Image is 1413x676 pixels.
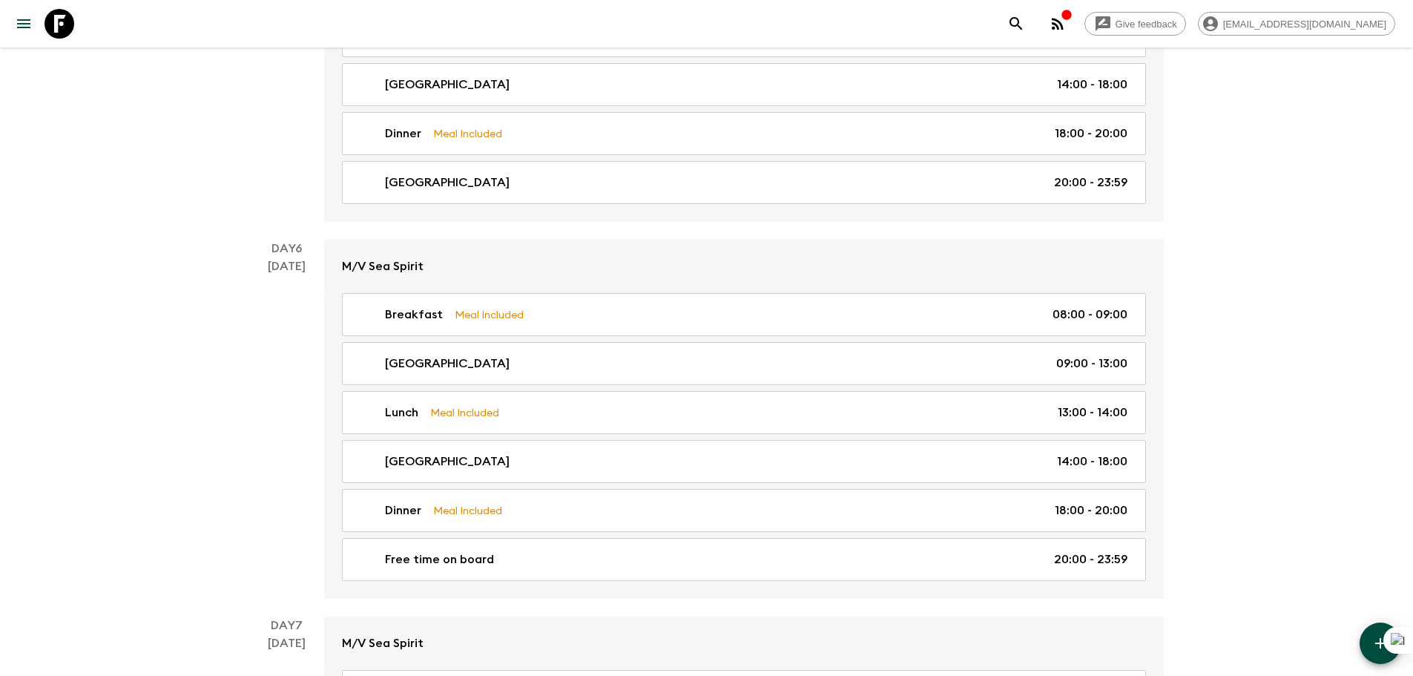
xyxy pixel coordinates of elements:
[342,293,1146,336] a: BreakfastMeal Included08:00 - 09:00
[385,125,421,142] p: Dinner
[385,453,510,470] p: [GEOGRAPHIC_DATA]
[385,404,418,421] p: Lunch
[1084,12,1186,36] a: Give feedback
[324,617,1164,670] a: M/V Sea Spirit
[250,240,324,257] p: Day 6
[1107,19,1185,30] span: Give feedback
[385,502,421,519] p: Dinner
[342,63,1146,106] a: [GEOGRAPHIC_DATA]14:00 - 18:00
[342,440,1146,483] a: [GEOGRAPHIC_DATA]14:00 - 18:00
[324,240,1164,293] a: M/V Sea Spirit
[385,174,510,191] p: [GEOGRAPHIC_DATA]
[250,617,324,634] p: Day 7
[1054,174,1127,191] p: 20:00 - 23:59
[433,502,502,519] p: Meal Included
[385,76,510,93] p: [GEOGRAPHIC_DATA]
[1056,355,1127,373] p: 09:00 - 13:00
[342,161,1146,204] a: [GEOGRAPHIC_DATA]20:00 - 23:59
[342,342,1146,385] a: [GEOGRAPHIC_DATA]09:00 - 13:00
[342,257,424,275] p: M/V Sea Spirit
[385,306,443,324] p: Breakfast
[1053,306,1127,324] p: 08:00 - 09:00
[385,355,510,373] p: [GEOGRAPHIC_DATA]
[268,257,306,599] div: [DATE]
[342,538,1146,581] a: Free time on board20:00 - 23:59
[9,9,39,39] button: menu
[1058,404,1127,421] p: 13:00 - 14:00
[1198,12,1395,36] div: [EMAIL_ADDRESS][DOMAIN_NAME]
[342,489,1146,532] a: DinnerMeal Included18:00 - 20:00
[430,404,499,421] p: Meal Included
[342,112,1146,155] a: DinnerMeal Included18:00 - 20:00
[342,391,1146,434] a: LunchMeal Included13:00 - 14:00
[1215,19,1394,30] span: [EMAIL_ADDRESS][DOMAIN_NAME]
[433,125,502,142] p: Meal Included
[385,551,494,568] p: Free time on board
[1057,76,1127,93] p: 14:00 - 18:00
[1055,502,1127,519] p: 18:00 - 20:00
[1057,453,1127,470] p: 14:00 - 18:00
[1054,551,1127,568] p: 20:00 - 23:59
[342,634,424,652] p: M/V Sea Spirit
[1055,125,1127,142] p: 18:00 - 20:00
[455,306,524,323] p: Meal Included
[1001,9,1031,39] button: search adventures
